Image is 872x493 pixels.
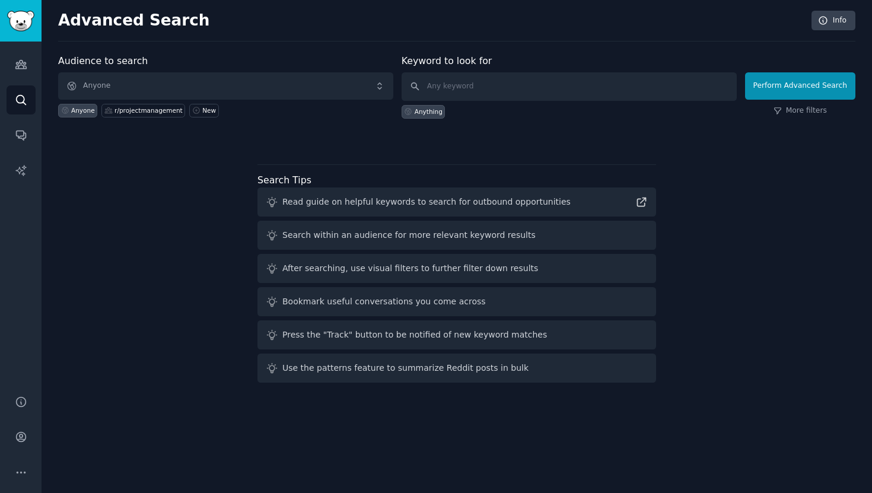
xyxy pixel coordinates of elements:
[282,196,571,208] div: Read guide on helpful keywords to search for outbound opportunities
[282,329,547,341] div: Press the "Track" button to be notified of new keyword matches
[282,362,529,374] div: Use the patterns feature to summarize Reddit posts in bulk
[745,72,855,100] button: Perform Advanced Search
[282,229,536,241] div: Search within an audience for more relevant keyword results
[282,262,538,275] div: After searching, use visual filters to further filter down results
[189,104,218,117] a: New
[415,107,443,116] div: Anything
[58,55,148,66] label: Audience to search
[71,106,95,114] div: Anyone
[114,106,183,114] div: r/projectmanagement
[811,11,855,31] a: Info
[202,106,216,114] div: New
[58,11,805,30] h2: Advanced Search
[58,72,393,100] button: Anyone
[7,11,34,31] img: GummySearch logo
[402,55,492,66] label: Keyword to look for
[282,295,486,308] div: Bookmark useful conversations you come across
[257,174,311,186] label: Search Tips
[774,106,827,116] a: More filters
[402,72,737,101] input: Any keyword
